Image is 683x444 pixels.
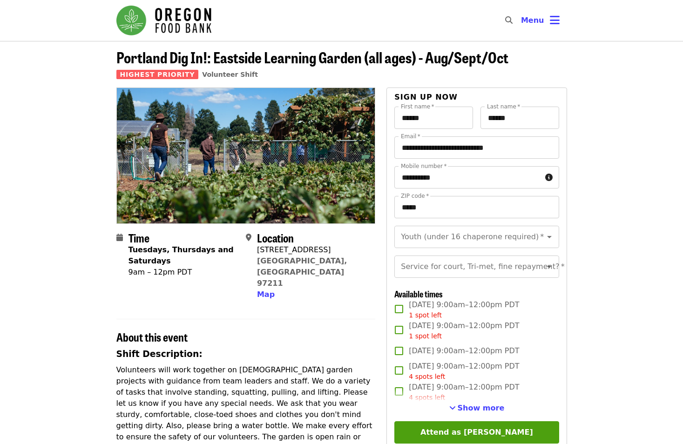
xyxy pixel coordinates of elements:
[116,46,508,68] span: Portland Dig In!: Eastside Learning Garden (all ages) - Aug/Sept/Oct
[505,16,513,25] i: search icon
[409,345,519,357] span: [DATE] 9:00am–12:00pm PDT
[458,404,505,412] span: Show more
[394,196,559,218] input: ZIP code
[116,70,199,79] span: Highest Priority
[128,245,234,265] strong: Tuesdays, Thursdays and Saturdays
[514,9,567,32] button: Toggle account menu
[128,267,238,278] div: 9am – 12pm PDT
[401,163,446,169] label: Mobile number
[543,230,556,243] button: Open
[480,107,559,129] input: Last name
[246,233,251,242] i: map-marker-alt icon
[409,373,445,380] span: 4 spots left
[394,136,559,159] input: Email
[409,311,442,319] span: 1 spot left
[202,71,258,78] a: Volunteer Shift
[521,16,544,25] span: Menu
[543,260,556,273] button: Open
[409,320,519,341] span: [DATE] 9:00am–12:00pm PDT
[394,421,559,444] button: Attend as [PERSON_NAME]
[545,173,553,182] i: circle-info icon
[257,289,275,300] button: Map
[409,361,519,382] span: [DATE] 9:00am–12:00pm PDT
[116,349,203,359] strong: Shift Description:
[257,229,294,246] span: Location
[401,104,434,109] label: First name
[116,329,188,345] span: About this event
[257,290,275,299] span: Map
[550,13,560,27] i: bars icon
[116,233,123,242] i: calendar icon
[409,332,442,340] span: 1 spot left
[394,166,541,188] input: Mobile number
[409,382,519,403] span: [DATE] 9:00am–12:00pm PDT
[394,107,473,129] input: First name
[257,256,347,288] a: [GEOGRAPHIC_DATA], [GEOGRAPHIC_DATA] 97211
[487,104,520,109] label: Last name
[394,288,443,300] span: Available times
[401,193,429,199] label: ZIP code
[257,244,368,256] div: [STREET_ADDRESS]
[409,299,519,320] span: [DATE] 9:00am–12:00pm PDT
[128,229,149,246] span: Time
[116,6,211,35] img: Oregon Food Bank - Home
[518,9,526,32] input: Search
[449,403,505,414] button: See more timeslots
[117,88,375,223] img: Portland Dig In!: Eastside Learning Garden (all ages) - Aug/Sept/Oct organized by Oregon Food Bank
[401,134,420,139] label: Email
[409,394,445,401] span: 4 spots left
[394,93,458,101] span: Sign up now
